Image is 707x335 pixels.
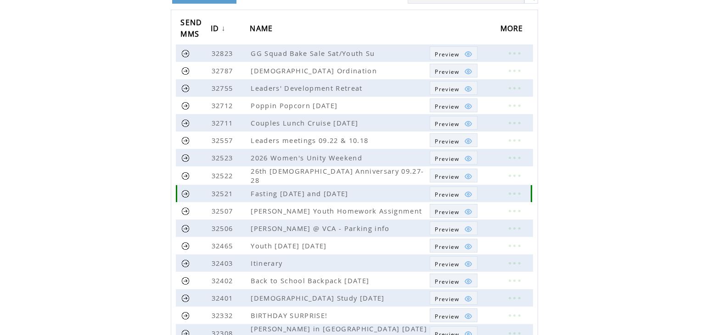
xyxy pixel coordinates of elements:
[211,21,222,38] span: ID
[464,120,472,128] img: eye.png
[212,101,236,110] span: 32712
[435,155,459,163] span: Show MMS preview
[251,166,424,185] span: 26th [DEMOGRAPHIC_DATA] Anniversary 09.27-28
[435,50,459,58] span: Show MMS preview
[251,189,350,198] span: Fasting [DATE] and [DATE]
[430,291,477,305] a: Preview
[211,21,228,38] a: ID↓
[464,208,472,216] img: eye.png
[180,15,202,44] span: SEND MMS
[430,187,477,200] a: Preview
[464,50,472,58] img: eye.png
[250,21,277,38] a: NAME
[430,46,477,60] a: Preview
[430,133,477,147] a: Preview
[435,85,459,93] span: Show MMS preview
[464,102,472,110] img: eye.png
[251,224,392,233] span: [PERSON_NAME] @ VCA - Parking info
[464,154,472,163] img: eye.png
[212,171,236,180] span: 32522
[251,136,370,145] span: Leaders meetings 09.22 & 10.18
[435,260,459,268] span: Show MMS preview
[464,190,472,198] img: eye.png
[251,258,285,268] span: Itinerary
[212,118,236,127] span: 32711
[435,295,459,303] span: Show MMS preview
[212,224,236,233] span: 32506
[212,66,236,75] span: 32787
[430,151,477,165] a: Preview
[435,137,459,145] span: Show MMS preview
[464,295,472,303] img: eye.png
[430,274,477,287] a: Preview
[251,206,424,215] span: [PERSON_NAME] Youth Homework Assignment
[251,101,340,110] span: Poppin Popcorn [DATE]
[464,225,472,233] img: eye.png
[500,21,526,38] span: MORE
[435,191,459,198] span: Show MMS preview
[430,116,477,130] a: Preview
[435,208,459,216] span: Show MMS preview
[435,313,459,320] span: Show MMS preview
[251,118,360,127] span: Couples Lunch Cruise [DATE]
[251,83,365,93] span: Leaders' Development Retreat
[430,308,477,322] a: Preview
[212,136,236,145] span: 32557
[464,85,472,93] img: eye.png
[430,169,477,182] a: Preview
[430,239,477,253] a: Preview
[430,204,477,218] a: Preview
[435,68,459,76] span: Show MMS preview
[430,81,477,95] a: Preview
[251,66,379,75] span: [DEMOGRAPHIC_DATA] Ordination
[251,49,377,58] span: GG Squad Bake Sale Sat/Youth Su
[435,120,459,128] span: Show MMS preview
[464,67,472,76] img: eye.png
[464,137,472,145] img: eye.png
[430,221,477,235] a: Preview
[464,242,472,251] img: eye.png
[430,99,477,112] a: Preview
[251,153,365,162] span: 2026 Women's Unity Weekend
[251,241,329,250] span: Youth [DATE] [DATE]
[212,293,236,302] span: 32401
[212,49,236,58] span: 32823
[251,311,330,320] span: BIRTHDAY SURPRISE!
[251,293,387,302] span: [DEMOGRAPHIC_DATA] Study [DATE]
[212,258,236,268] span: 32403
[464,172,472,181] img: eye.png
[435,225,459,233] span: Show MMS preview
[212,311,236,320] span: 32332
[212,206,236,215] span: 32507
[464,260,472,268] img: eye.png
[250,21,275,38] span: NAME
[251,276,371,285] span: Back to School Backpack [DATE]
[212,276,236,285] span: 32402
[212,241,236,250] span: 32465
[212,189,236,198] span: 32521
[430,256,477,270] a: Preview
[464,277,472,286] img: eye.png
[464,312,472,320] img: eye.png
[435,173,459,181] span: Show MMS preview
[212,153,236,162] span: 32523
[435,103,459,110] span: Show MMS preview
[212,83,236,93] span: 32755
[430,64,477,77] a: Preview
[435,243,459,251] span: Show MMS preview
[435,278,459,286] span: Show MMS preview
